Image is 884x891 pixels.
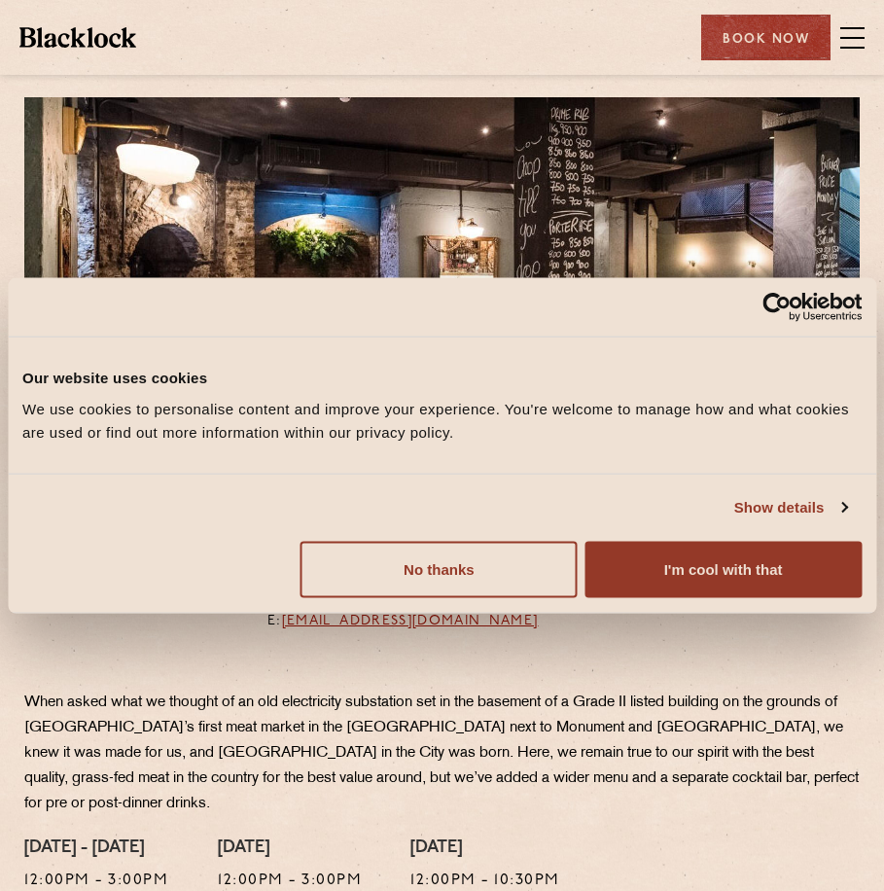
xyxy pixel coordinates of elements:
[22,367,862,390] div: Our website uses cookies
[282,614,539,628] a: [EMAIL_ADDRESS][DOMAIN_NAME]
[24,838,169,860] h4: [DATE] - [DATE]
[24,691,860,816] p: When asked what we thought of an old electricity substation set in the basement of a Grade II lis...
[218,838,362,860] h4: [DATE]
[267,611,539,633] p: E:
[701,15,831,60] div: Book Now
[301,541,578,597] button: No thanks
[691,293,862,322] a: Usercentrics Cookiebot - opens in a new window
[734,496,847,519] a: Show details
[19,27,136,47] img: BL_Textured_Logo-footer-cropped.svg
[22,397,862,444] div: We use cookies to personalise content and improve your experience. You're welcome to manage how a...
[410,838,560,860] h4: [DATE]
[584,541,862,597] button: I'm cool with that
